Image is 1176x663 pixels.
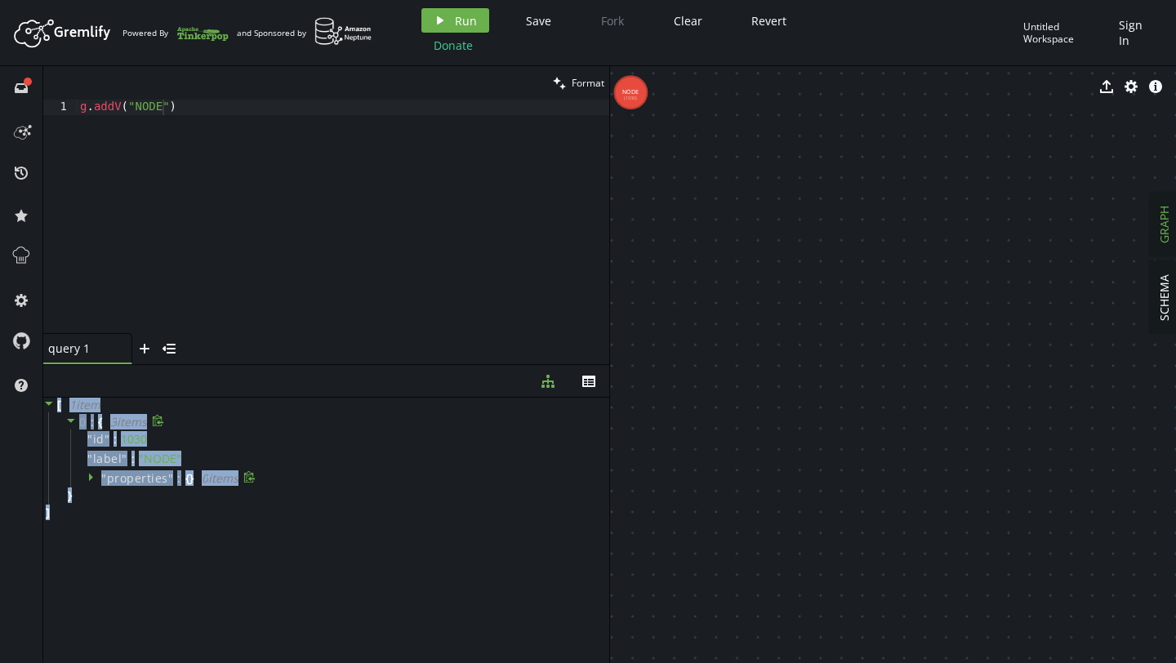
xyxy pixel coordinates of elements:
[455,13,477,29] span: Run
[237,17,372,48] div: and Sponsored by
[131,452,135,466] span: :
[751,13,786,29] span: Revert
[110,414,147,429] span: 3 item s
[526,13,551,29] span: Save
[121,432,147,447] div: 1030
[57,398,61,412] span: [
[107,470,168,486] span: properties
[177,471,181,486] span: :
[168,470,174,486] span: "
[114,432,117,447] span: :
[122,451,127,466] span: "
[69,397,100,412] span: 1 item
[661,8,715,33] button: Clear
[421,8,489,33] button: Run
[601,13,624,29] span: Fork
[674,13,702,29] span: Clear
[43,505,50,520] span: ]
[48,340,114,356] span: query 1
[93,432,105,447] span: id
[87,451,93,466] span: "
[101,470,107,486] span: "
[79,414,87,429] span: 0
[1156,206,1172,243] span: GRAPH
[514,8,563,33] button: Save
[421,33,485,57] button: Donate
[91,415,95,429] span: :
[93,452,122,466] span: label
[98,415,102,429] span: {
[202,470,238,486] span: 0 item s
[548,66,609,100] button: Format
[189,471,194,486] span: }
[314,17,372,46] img: AWS Neptune
[739,8,799,33] button: Revert
[588,8,637,33] button: Fork
[434,38,473,53] span: Donate
[122,19,229,47] div: Powered By
[1023,20,1111,46] div: Untitled Workspace
[65,488,72,503] span: }
[1156,274,1172,321] span: SCHEMA
[43,100,78,115] div: 1
[87,431,93,447] span: "
[1111,8,1164,57] button: Sign In
[185,471,189,486] span: {
[139,451,181,466] span: " NODE "
[105,431,110,447] span: "
[572,76,604,90] span: Format
[1119,17,1156,48] span: Sign In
